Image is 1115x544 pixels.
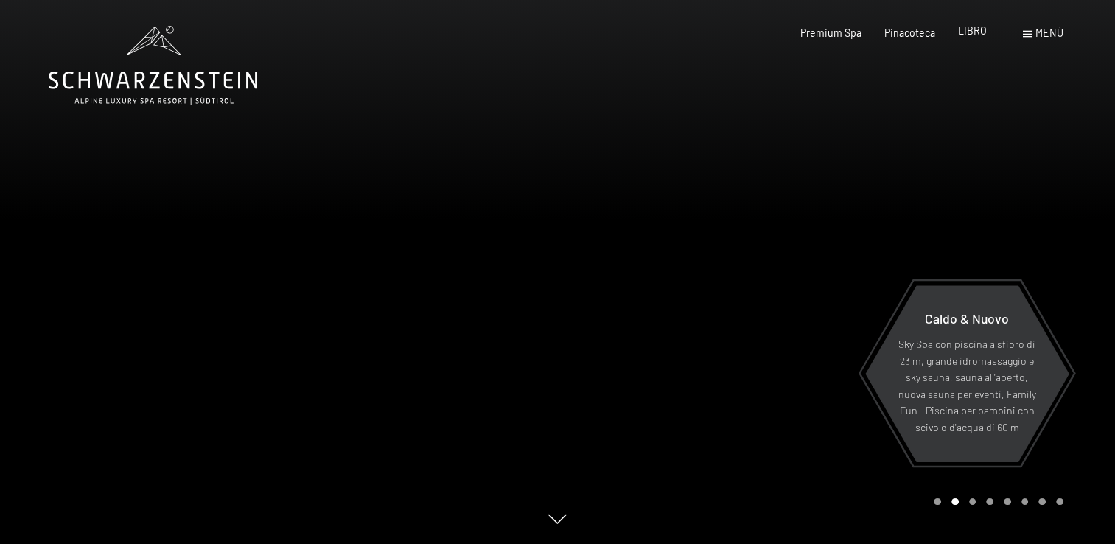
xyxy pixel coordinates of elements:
div: Giostra Pagina 6 [1021,498,1029,506]
div: Giostra Pagina 3 [969,498,976,506]
a: Caldo & Nuovo Sky Spa con piscina a sfioro di 23 m, grande idromassaggio e sky sauna, sauna all'a... [864,285,1069,463]
span: Caldo & Nuovo [925,310,1009,327]
div: Giostra Pagina 1 [934,498,941,506]
a: LIBRO [958,24,987,37]
div: Giostra Pagina 4 [986,498,993,506]
a: Pinacoteca [884,27,935,39]
p: Sky Spa con piscina a sfioro di 23 m, grande idromassaggio e sky sauna, sauna all'aperto, nuova s... [896,337,1037,436]
div: Impaginazione a carosello [929,498,1063,506]
div: Carosello Pagina 2 (Diapositiva corrente) [951,498,959,506]
div: Carosello Pagina 5 [1004,498,1011,506]
span: Menù [1035,27,1063,39]
a: Premium Spa [800,27,861,39]
div: Giostra Pagina 8 [1056,498,1063,506]
div: Giostra Pagina 7 [1038,498,1046,506]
